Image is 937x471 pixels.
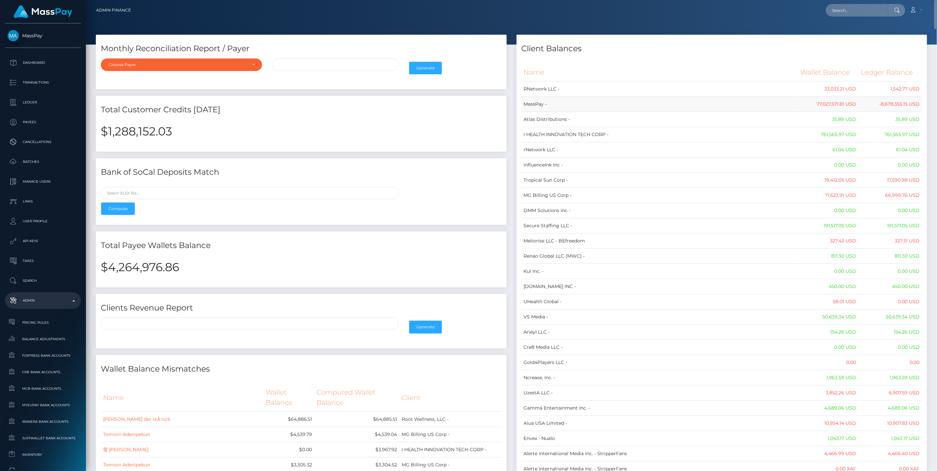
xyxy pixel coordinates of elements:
td: 761,565.97 USD [859,127,922,142]
td: 0.00 [859,355,922,370]
td: [DOMAIN_NAME] INC - [522,279,799,294]
td: Alua USA Limited - [522,416,799,431]
span: Fortress Bank Accounts [8,352,78,359]
span: CRB Bank Accounts [8,368,78,376]
a: Links [5,193,81,210]
a: [PERSON_NAME] der stÃ¼ck [103,416,170,422]
a: API Keys [5,233,81,249]
td: Arieyl LLC - [522,325,799,340]
h4: Clients Revenue Report [101,302,502,314]
th: Client [400,383,502,412]
td: 327.43 USD [799,234,859,249]
div: Choose Payer [108,62,247,67]
td: 61.04 USD [859,142,922,158]
button: Generate [409,321,442,333]
td: 761,565.97 USD [799,127,859,142]
td: 58.01 USD [799,294,859,309]
td: DMM Solutions Inc - [522,203,799,218]
td: Ncrease, Inc. - [522,370,799,385]
p: Links [8,197,78,206]
span: Balance Adjustments [8,335,78,343]
p: Dashboard [8,58,78,68]
td: $64,886.51 [263,412,314,427]
td: Meliorise LLC - BEfreedom [522,234,799,249]
th: Computed Wallet Balance [314,383,399,412]
td: 1,043.17 USD [859,431,922,446]
a: 莹 [PERSON_NAME] [103,447,148,453]
h2: $4,264,976.86 [101,260,502,274]
td: 0.00 USD [799,340,859,355]
td: 71,623.91 USD [799,188,859,203]
span: Ibanera Bank Accounts [8,418,78,425]
td: RNetwork LLC - [522,82,799,97]
a: Tomisin Adenipekun [103,462,150,468]
td: 0.00 USD [859,264,922,279]
td: 0.00 USD [859,340,922,355]
td: Renao Global LLC (MWC) - [522,249,799,264]
h4: Bank of SoCal Deposits Match [101,166,502,178]
td: 19,412.05 USD [799,173,859,188]
td: 4,466.99 USD [799,446,859,461]
p: Payees [8,117,78,127]
th: Name [101,383,263,412]
td: Secure Staffing LLC - [522,218,799,234]
td: 0.00 USD [799,203,859,218]
td: 1,963.59 USD [799,370,859,385]
td: 191,517.05 USD [799,218,859,234]
input: Search... [826,4,888,17]
a: Pricing Rules [5,315,81,330]
td: Gamma Entertainment Inc. - [522,401,799,416]
td: 0.00 USD [799,158,859,173]
td: MG Billing US Corp - [400,427,502,442]
td: 77,027,571.81 USD [799,97,859,112]
a: Search [5,272,81,289]
p: User Profile [8,216,78,226]
td: I HEALTH INNOVATION TECH CORP - [400,442,502,457]
td: InfluenceInk Inc - [522,158,799,173]
td: 0.00 USD [859,158,922,173]
td: 4,689.06 USD [799,401,859,416]
td: $3,967.92 [314,442,399,457]
td: 191,517.05 USD [859,218,922,234]
td: MassPay - [522,97,799,112]
td: 10,907.83 USD [859,416,922,431]
button: Compute [101,202,135,215]
td: Atlas Distributions - [522,112,799,127]
td: UzestA LLC - [522,385,799,401]
td: $4,539.04 [314,427,399,442]
a: Manage Users [5,173,81,190]
td: 4,689.06 USD [859,401,922,416]
th: Name [522,63,799,82]
a: Admin [5,292,81,309]
input: Select XLSX file... [101,187,399,199]
p: Cancellations [8,137,78,147]
td: Tropical Sun Corp - [522,173,799,188]
td: 66,999.76 USD [859,188,922,203]
h4: Total Customer Credits [DATE] [101,104,502,116]
p: Taxes [8,256,78,266]
p: Admin [8,296,78,306]
a: JustWallet Bank Accounts [5,431,81,445]
td: Kul Inc. - [522,264,799,279]
th: Ledger Balance [859,63,922,82]
td: 0.00 USD [799,264,859,279]
span: Pricing Rules [8,319,78,326]
p: Ledger [8,97,78,107]
a: Taxes [5,253,81,269]
a: Cancellations [5,134,81,150]
p: Search [8,276,78,286]
button: Generate [409,62,442,74]
td: UHealth Global - [522,294,799,309]
a: Batches [5,154,81,170]
td: rNetwork LLC - [522,142,799,158]
td: 811.30 USD [799,249,859,264]
a: CRB Bank Accounts [5,365,81,379]
span: MyEUPay Bank Accounts [8,401,78,409]
a: Dashboard [5,54,81,71]
td: I HEALTH INNOVATION TECH CORP - [522,127,799,142]
a: Ledger [5,94,81,111]
td: 17,590.98 USD [859,173,922,188]
a: Payees [5,114,81,130]
span: MCB Bank Accounts [8,385,78,392]
td: 10,954.14 USD [799,416,859,431]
